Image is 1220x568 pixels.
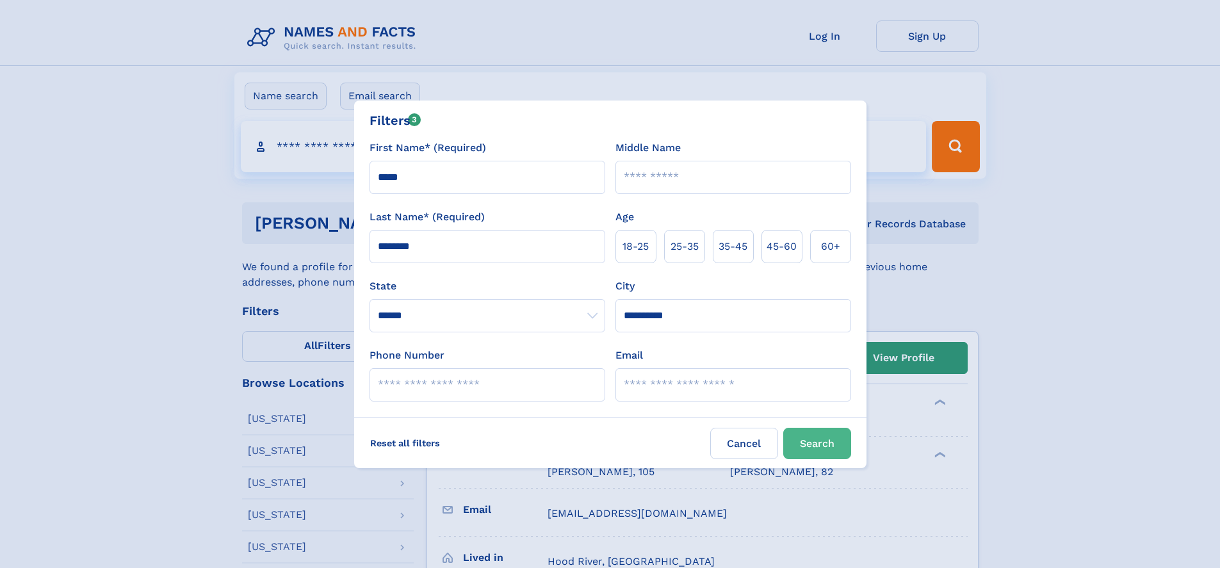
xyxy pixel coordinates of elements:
span: 60+ [821,239,840,254]
label: Phone Number [370,348,444,363]
span: 25‑35 [671,239,699,254]
span: 45‑60 [767,239,797,254]
label: City [615,279,635,294]
label: Cancel [710,428,778,459]
div: Filters [370,111,421,130]
label: Last Name* (Required) [370,209,485,225]
button: Search [783,428,851,459]
label: Reset all filters [362,428,448,458]
label: Age [615,209,634,225]
span: 18‑25 [622,239,649,254]
label: Email [615,348,643,363]
span: 35‑45 [719,239,747,254]
label: Middle Name [615,140,681,156]
label: State [370,279,605,294]
label: First Name* (Required) [370,140,486,156]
